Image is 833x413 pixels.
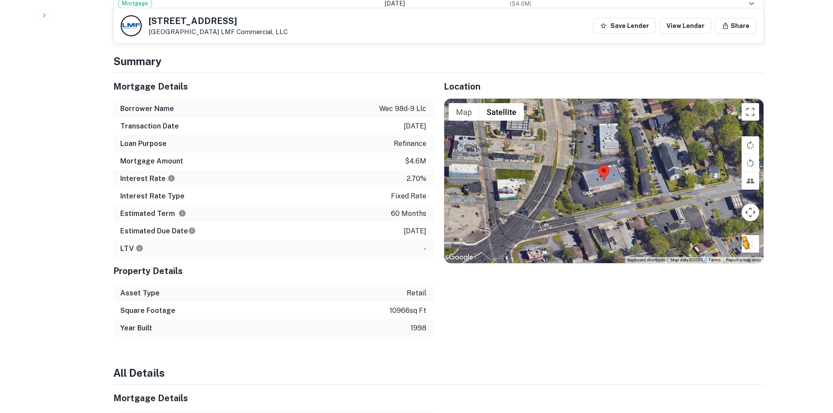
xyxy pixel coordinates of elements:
[742,103,759,121] button: Toggle fullscreen view
[120,121,179,132] h6: Transaction Date
[742,154,759,172] button: Rotate map counterclockwise
[446,252,475,263] a: Open this area in Google Maps (opens a new window)
[742,136,759,154] button: Rotate map clockwise
[411,323,426,333] p: 1998
[120,174,175,184] h6: Interest Rate
[113,264,433,278] h5: Property Details
[742,235,759,253] button: Drag Pegman onto the map to open Street View
[120,243,143,254] h6: LTV
[593,18,656,34] button: Save Lender
[405,156,426,167] p: $4.6m
[113,53,764,69] h4: Summary
[120,156,183,167] h6: Mortgage Amount
[221,28,288,35] a: LMF Commercial, LLC
[167,174,175,182] svg: The interest rates displayed on the website are for informational purposes only and may be report...
[113,365,764,381] h4: All Details
[136,244,143,252] svg: LTVs displayed on the website are for informational purposes only and may be reported incorrectly...
[708,257,721,262] a: Terms (opens in new tab)
[446,252,475,263] img: Google
[149,28,288,36] p: [GEOGRAPHIC_DATA]
[391,191,426,201] p: fixed rate
[113,80,433,93] h5: Mortgage Details
[379,104,426,114] p: wec 98d-9 llc
[120,226,196,236] h6: Estimated Due Date
[178,209,186,217] svg: Term is based on a standard schedule for this type of loan.
[120,208,186,219] h6: Estimated Term
[404,226,426,236] p: [DATE]
[391,208,426,219] p: 60 months
[789,315,833,357] iframe: Chat Widget
[479,103,524,121] button: Show satellite imagery
[113,392,433,405] h5: Mortgage Details
[742,204,759,221] button: Map camera controls
[407,288,426,298] p: retail
[120,139,167,149] h6: Loan Purpose
[120,288,160,298] h6: Asset Type
[188,227,196,235] svg: Estimate is based on a standard schedule for this type of loan.
[659,18,711,34] a: View Lender
[449,103,479,121] button: Show street map
[726,257,761,262] a: Report a map error
[390,305,426,316] p: 10966 sq ft
[394,139,426,149] p: refinance
[715,18,756,34] button: Share
[670,257,703,262] span: Map data ©2025
[120,305,175,316] h6: Square Footage
[742,172,759,190] button: Tilt map
[120,191,185,201] h6: Interest Rate Type
[120,104,174,114] h6: Borrower Name
[510,0,531,7] span: ($ 4.6M )
[444,80,764,93] h5: Location
[404,121,426,132] p: [DATE]
[120,323,152,333] h6: Year Built
[407,174,426,184] p: 2.70%
[149,17,288,25] h5: [STREET_ADDRESS]
[627,257,665,263] button: Keyboard shortcuts
[424,243,426,254] p: -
